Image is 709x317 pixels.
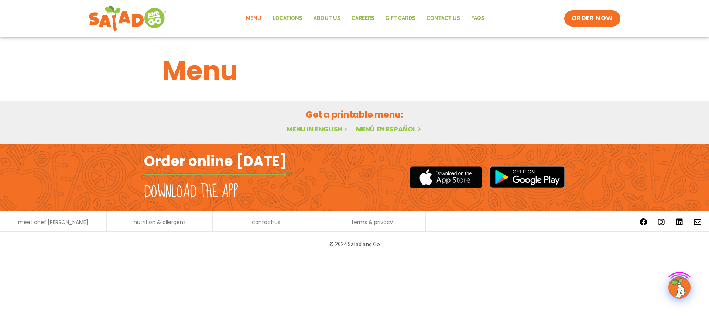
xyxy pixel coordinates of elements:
[144,152,287,170] h2: Order online [DATE]
[287,124,349,134] a: Menu in English
[162,51,547,91] h1: Menu
[144,172,292,176] img: fork
[490,166,565,188] img: google_play
[240,10,490,27] nav: Menu
[162,108,547,121] h2: Get a printable menu:
[267,10,308,27] a: Locations
[421,10,466,27] a: Contact Us
[252,220,280,225] a: contact us
[308,10,346,27] a: About Us
[564,10,620,27] a: ORDER NOW
[89,4,167,33] img: new-SAG-logo-768×292
[466,10,490,27] a: FAQs
[18,220,88,225] a: meet chef [PERSON_NAME]
[356,124,422,134] a: Menú en español
[346,10,380,27] a: Careers
[572,14,613,23] span: ORDER NOW
[240,10,267,27] a: Menu
[134,220,186,225] a: nutrition & allergens
[352,220,393,225] a: terms & privacy
[148,239,561,249] p: © 2024 Salad and Go
[410,165,482,189] img: appstore
[380,10,421,27] a: GIFT CARDS
[144,182,238,202] h2: Download the app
